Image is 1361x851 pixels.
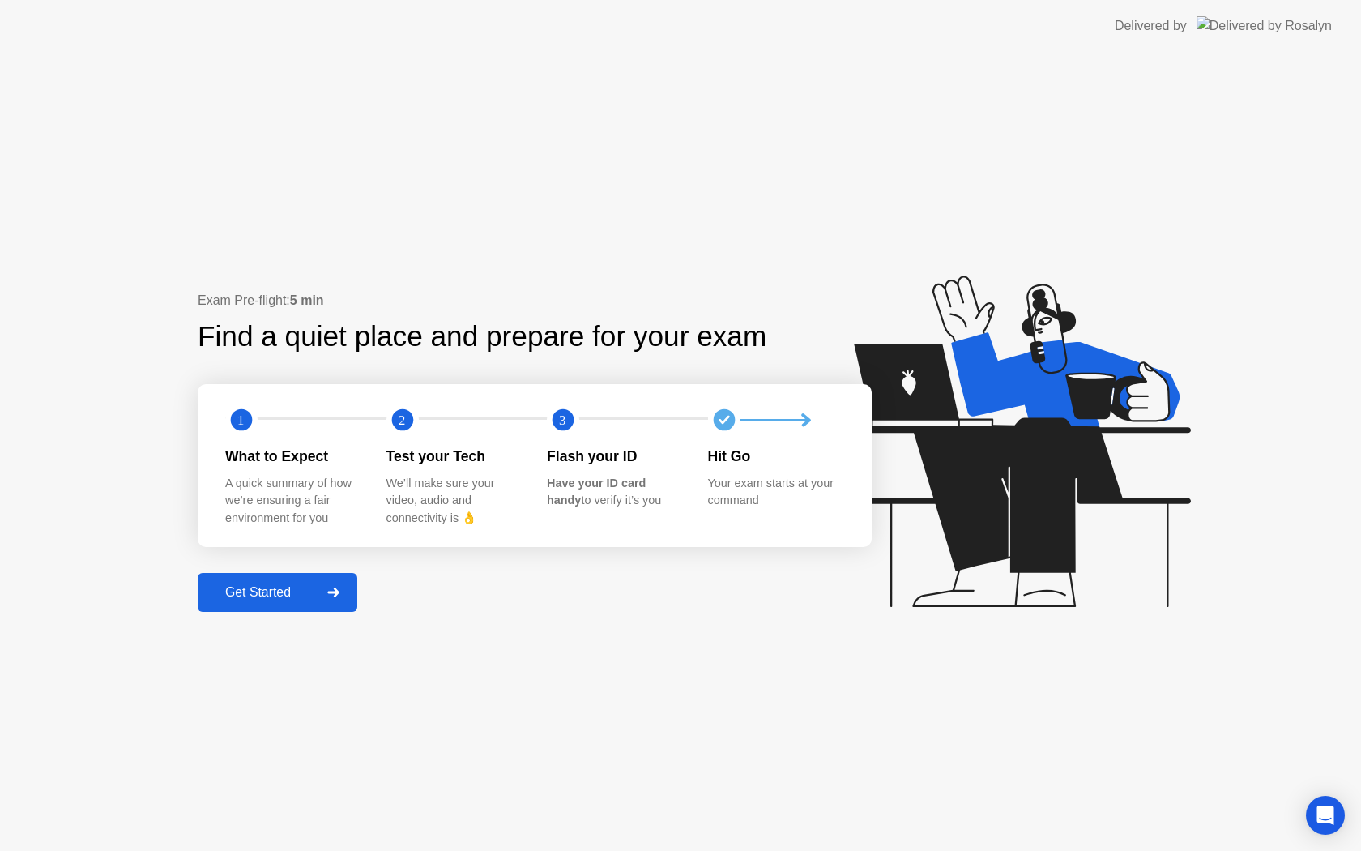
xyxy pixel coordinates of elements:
div: We’ll make sure your video, audio and connectivity is 👌 [386,475,522,528]
b: Have your ID card handy [547,477,646,507]
div: Your exam starts at your command [708,475,843,510]
b: 5 min [290,293,324,307]
div: Hit Go [708,446,843,467]
div: Get Started [203,585,314,600]
button: Get Started [198,573,357,612]
div: Find a quiet place and prepare for your exam [198,315,769,358]
div: Flash your ID [547,446,682,467]
div: What to Expect [225,446,361,467]
div: Test your Tech [386,446,522,467]
div: Open Intercom Messenger [1306,796,1345,835]
text: 1 [237,413,244,428]
div: Delivered by [1115,16,1187,36]
div: Exam Pre-flight: [198,291,872,310]
text: 2 [399,413,405,428]
div: A quick summary of how we’re ensuring a fair environment for you [225,475,361,528]
img: Delivered by Rosalyn [1197,16,1332,35]
text: 3 [559,413,565,428]
div: to verify it’s you [547,475,682,510]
